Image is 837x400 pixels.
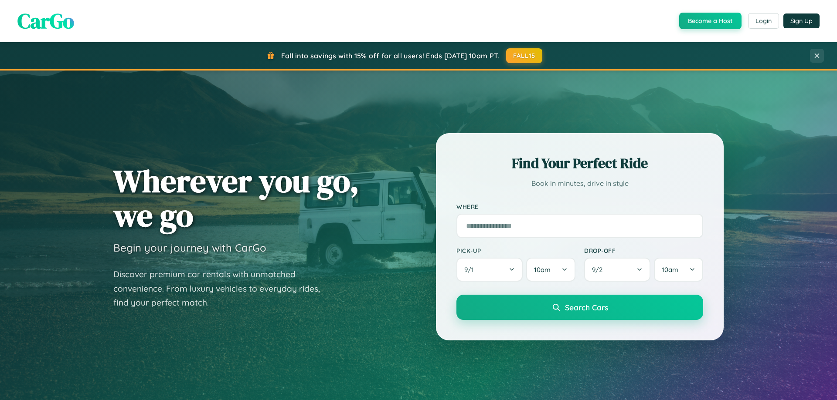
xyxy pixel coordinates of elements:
[456,154,703,173] h2: Find Your Perfect Ride
[584,258,650,282] button: 9/2
[662,266,678,274] span: 10am
[17,7,74,35] span: CarGo
[526,258,575,282] button: 10am
[565,303,608,312] span: Search Cars
[456,203,703,210] label: Where
[506,48,543,63] button: FALL15
[584,247,703,254] label: Drop-off
[456,177,703,190] p: Book in minutes, drive in style
[113,241,266,254] h3: Begin your journey with CarGo
[113,267,331,310] p: Discover premium car rentals with unmatched convenience. From luxury vehicles to everyday rides, ...
[592,266,607,274] span: 9 / 2
[679,13,742,29] button: Become a Host
[456,295,703,320] button: Search Cars
[534,266,551,274] span: 10am
[654,258,703,282] button: 10am
[456,247,575,254] label: Pick-up
[456,258,523,282] button: 9/1
[281,51,500,60] span: Fall into savings with 15% off for all users! Ends [DATE] 10am PT.
[113,164,359,232] h1: Wherever you go, we go
[748,13,779,29] button: Login
[783,13,820,28] button: Sign Up
[464,266,478,274] span: 9 / 1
